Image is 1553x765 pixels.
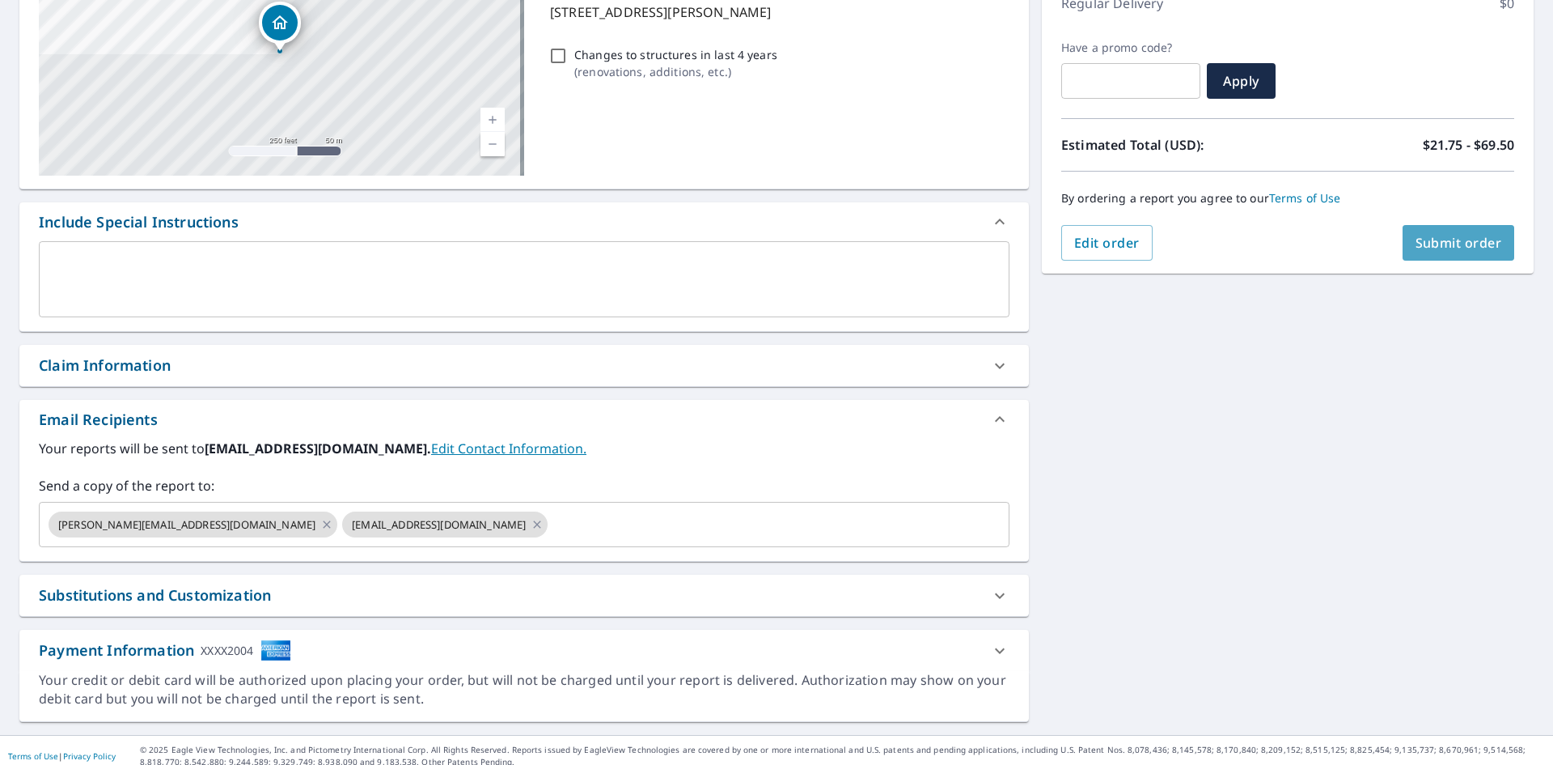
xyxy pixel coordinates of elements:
a: Current Level 17, Zoom Out [480,132,505,156]
div: Claim Information [39,355,171,376]
a: EditContactInfo [431,440,586,457]
a: Terms of Use [1269,190,1341,206]
div: Dropped pin, building 1, Residential property, 45 George St Taneytown, MD 21787 [259,2,301,52]
p: Estimated Total (USD): [1061,135,1288,155]
div: Claim Information [19,345,1029,386]
button: Apply [1207,63,1276,99]
label: Send a copy of the report to: [39,476,1009,495]
button: Submit order [1403,225,1515,261]
div: Payment InformationXXXX2004cardImage [19,630,1029,671]
div: Email Recipients [19,400,1029,439]
p: By ordering a report you agree to our [1061,191,1514,206]
div: Your credit or debit card will be authorized upon placing your order, but will not be charged unt... [39,671,1009,708]
button: Edit order [1061,225,1153,261]
p: $21.75 - $69.50 [1423,135,1514,155]
a: Current Level 17, Zoom In [480,108,505,132]
label: Have a promo code? [1061,40,1200,55]
span: Edit order [1074,234,1140,252]
b: [EMAIL_ADDRESS][DOMAIN_NAME]. [205,440,431,457]
span: Submit order [1415,234,1502,252]
span: [PERSON_NAME][EMAIL_ADDRESS][DOMAIN_NAME] [49,517,325,533]
img: cardImage [260,640,291,661]
p: Changes to structures in last 4 years [574,46,777,63]
p: [STREET_ADDRESS][PERSON_NAME] [550,2,1003,22]
div: Payment Information [39,640,291,661]
a: Privacy Policy [63,750,116,762]
div: XXXX2004 [201,640,253,661]
p: ( renovations, additions, etc. ) [574,63,777,80]
span: Apply [1220,72,1263,90]
label: Your reports will be sent to [39,439,1009,458]
p: | [8,751,116,761]
span: [EMAIL_ADDRESS][DOMAIN_NAME] [342,517,535,533]
div: Email Recipients [39,409,158,431]
div: Include Special Instructions [19,202,1029,241]
div: [EMAIL_ADDRESS][DOMAIN_NAME] [342,512,548,538]
a: Terms of Use [8,750,58,762]
div: Include Special Instructions [39,211,239,233]
div: Substitutions and Customization [39,584,271,606]
div: Substitutions and Customization [19,575,1029,616]
div: [PERSON_NAME][EMAIL_ADDRESS][DOMAIN_NAME] [49,512,337,538]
